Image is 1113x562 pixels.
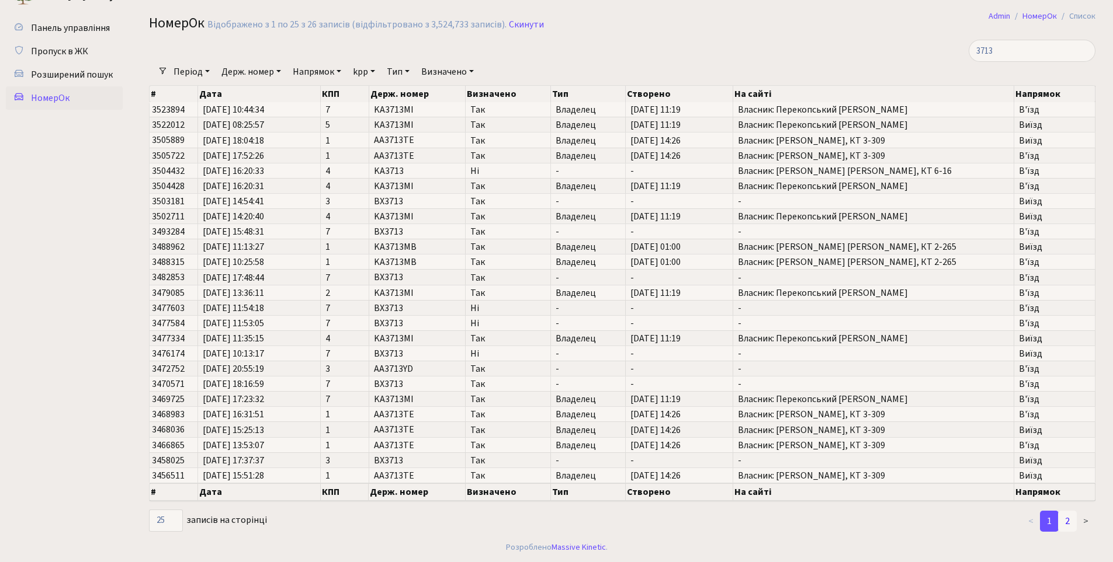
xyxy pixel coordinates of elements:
span: Так [470,212,546,221]
span: BX3713 [374,195,403,208]
a: > [1076,511,1095,532]
th: Держ. номер [369,483,466,501]
span: Власник: [PERSON_NAME] [PERSON_NAME], КТ 2-265 [738,242,1009,252]
span: - [630,273,728,282]
span: BX3713 [374,347,403,360]
span: Виїзд [1019,349,1090,358]
span: 3472752 [152,362,185,375]
span: AA3713TE [374,424,414,437]
span: 3522012 [152,118,185,131]
span: В'їзд [1019,151,1090,160]
span: 3468036 [152,424,185,437]
span: [DATE] 01:00 [630,257,728,267]
span: 1 [325,257,364,267]
span: Виїзд [1019,242,1090,252]
span: - [630,227,728,236]
span: - [556,349,621,358]
span: Власник: Перекопський [PERSON_NAME] [738,181,1009,191]
span: [DATE] 14:26 [630,471,728,480]
span: 4 [325,166,364,176]
span: Владелец [556,395,621,404]
span: Так [470,425,546,435]
span: Так [470,120,546,130]
span: KA3713MI [374,287,414,299]
span: Так [470,273,546,282]
span: Виїзд [1019,212,1090,221]
span: Владелец [556,288,621,298]
span: BX3713 [374,225,403,238]
span: 3502711 [152,210,185,223]
th: # [150,483,198,501]
span: Так [470,257,546,267]
span: - [738,349,1009,358]
span: 7 [325,349,364,358]
span: Власник: [PERSON_NAME], КТ 3-309 [738,136,1009,145]
span: - [630,319,728,328]
th: Дата [198,86,320,102]
span: 1 [325,410,364,419]
span: [DATE] 11:19 [630,288,728,298]
span: 3 [325,456,364,465]
span: 3477334 [152,332,185,345]
span: [DATE] 14:54:41 [203,197,315,206]
span: Власник: [PERSON_NAME], КТ 3-309 [738,410,1009,419]
span: 1 [325,471,364,480]
span: Владелец [556,151,621,160]
span: Ні [470,166,546,176]
span: [DATE] 11:19 [630,181,728,191]
span: 7 [325,379,364,389]
span: - [556,227,621,236]
span: Виїзд [1019,197,1090,206]
span: [DATE] 14:26 [630,410,728,419]
span: Владелец [556,425,621,435]
span: [DATE] 10:25:58 [203,257,315,267]
span: 7 [325,319,364,328]
th: КПП [321,86,369,102]
span: Так [470,105,546,114]
span: - [556,379,621,389]
span: [DATE] 20:55:19 [203,364,315,373]
span: - [738,197,1009,206]
span: Власник: Перекопський [PERSON_NAME] [738,288,1009,298]
span: 1 [325,151,364,160]
a: Скинути [509,19,544,30]
span: [DATE] 11:19 [630,105,728,114]
span: BX3713 [374,302,403,315]
span: Так [470,181,546,191]
span: [DATE] 15:48:31 [203,227,315,236]
span: [DATE] 14:26 [630,136,728,145]
span: Виїзд [1019,120,1090,130]
th: Тип [551,483,626,501]
span: - [738,227,1009,236]
span: В'їзд [1019,441,1090,450]
th: # [150,86,198,102]
span: AA3713TE [374,439,414,452]
th: Дата [198,483,320,501]
span: KA3713MB [374,256,417,268]
th: На сайті [733,483,1014,501]
span: BX3713 [374,271,403,284]
span: [DATE] 11:19 [630,334,728,343]
span: [DATE] 15:25:13 [203,425,315,435]
span: [DATE] 16:20:33 [203,166,315,176]
span: Владелец [556,136,621,145]
th: Держ. номер [369,86,466,102]
div: Розроблено . [506,541,608,554]
span: В'їзд [1019,303,1090,313]
span: [DATE] 16:31:51 [203,410,315,419]
span: KA3713 [374,165,404,177]
span: 4 [325,334,364,343]
span: [DATE] 11:13:27 [203,242,315,252]
span: - [556,319,621,328]
th: Визначено [466,86,551,102]
span: Пропуск в ЖК [31,45,88,58]
th: Визначено [466,483,551,501]
span: 5 [325,120,364,130]
span: Владелец [556,471,621,480]
a: Держ. номер [217,62,286,82]
span: Власник: [PERSON_NAME] [PERSON_NAME], КТ 6-16 [738,166,1009,176]
span: - [630,349,728,358]
span: В'їзд [1019,379,1090,389]
span: 2 [325,288,364,298]
span: BX3713 [374,317,403,330]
